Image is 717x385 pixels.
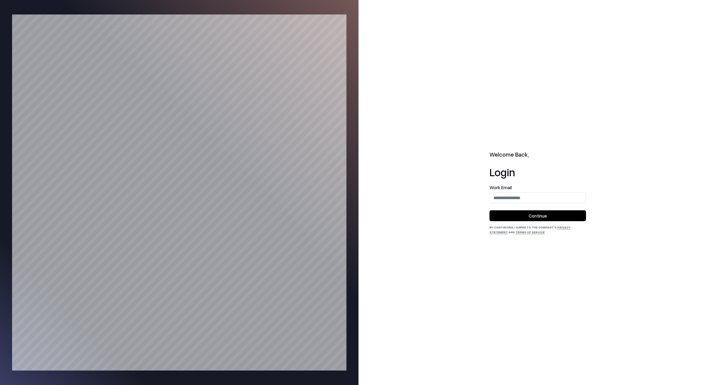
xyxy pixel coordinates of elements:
[489,151,586,159] h2: Welcome Back,
[489,185,586,190] label: Work Email
[515,230,545,234] a: Terms of Service
[489,210,586,221] button: Continue
[489,225,586,234] div: By continuing, I agree to the Company's and
[489,166,586,178] h1: Login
